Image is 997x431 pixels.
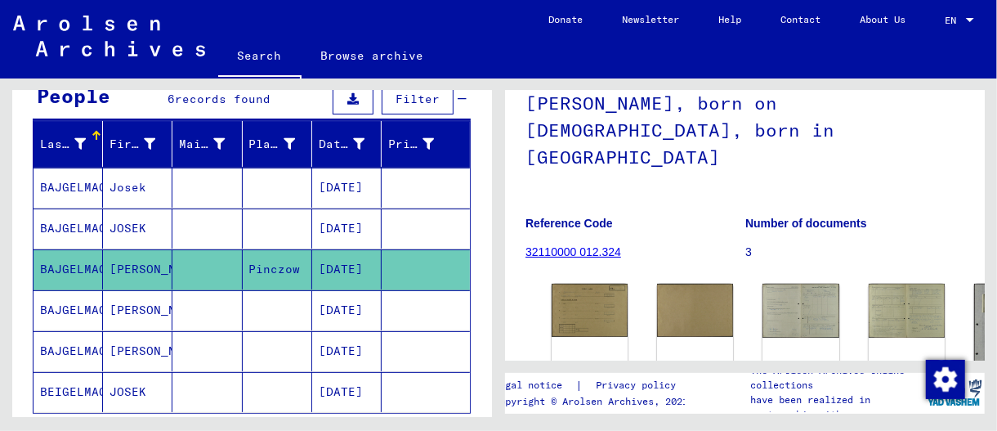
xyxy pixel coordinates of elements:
div: Date of Birth [319,131,385,157]
span: records found [176,92,271,106]
mat-cell: [PERSON_NAME] [103,331,172,371]
p: have been realized in partnership with [751,393,925,422]
img: 002.jpg [869,284,945,338]
div: Zustimmung ändern [925,359,964,398]
mat-cell: Josek [103,168,172,208]
b: Number of documents [745,217,867,230]
div: Date of Birth [319,136,364,153]
div: First Name [110,136,155,153]
mat-cell: BAJGELMACHER [34,331,103,371]
div: First Name [110,131,176,157]
span: Filter [396,92,440,106]
img: Zustimmung ändern [926,360,965,399]
div: Maiden Name [179,136,225,153]
mat-cell: JOSEK [103,372,172,412]
mat-header-cell: Last Name [34,121,103,167]
h1: Personal file of BAJGELMACHER, [PERSON_NAME], born on [DEMOGRAPHIC_DATA], born in [GEOGRAPHIC_DATA] [525,38,964,191]
p: The Arolsen Archives online collections [751,363,925,393]
mat-cell: [DATE] [312,168,382,208]
a: Legal notice [494,377,575,394]
div: Maiden Name [179,131,245,157]
a: 32110000 012.324 [525,245,621,258]
mat-cell: BAJGELMACHER [34,290,103,330]
div: Prisoner # [388,136,434,153]
div: | [494,377,695,394]
mat-cell: [DATE] [312,209,382,249]
mat-cell: BAJGELMACHER [34,209,103,249]
a: Privacy policy [583,377,695,394]
a: Browse archive [302,36,444,75]
mat-cell: JOSEK [103,209,172,249]
mat-header-cell: Date of Birth [312,121,382,167]
mat-header-cell: Prisoner # [382,121,470,167]
div: Place of Birth [249,131,315,157]
mat-cell: BAJGELMACHER [34,168,103,208]
mat-header-cell: Maiden Name [172,121,242,167]
img: Arolsen_neg.svg [13,16,205,56]
img: 001.jpg [762,284,838,338]
p: Copyright © Arolsen Archives, 2021 [494,394,695,409]
div: People [37,81,110,110]
mat-cell: Pinczow [243,249,312,290]
button: Filter [382,83,454,114]
mat-cell: [DATE] [312,290,382,330]
mat-cell: BAJGELMACHER [34,249,103,290]
mat-header-cell: Place of Birth [243,121,312,167]
mat-cell: BEIGELMACHER [34,372,103,412]
img: 002.jpg [657,284,733,337]
div: Last Name [40,131,106,157]
div: Last Name [40,136,86,153]
mat-header-cell: First Name [103,121,172,167]
p: 3 [745,244,964,261]
div: Prisoner # [388,131,454,157]
b: Reference Code [525,217,613,230]
span: 6 [168,92,176,106]
mat-cell: [DATE] [312,331,382,371]
img: 001.jpg [552,284,628,337]
mat-cell: [DATE] [312,372,382,412]
div: Place of Birth [249,136,295,153]
mat-cell: [PERSON_NAME] [103,249,172,290]
a: Search [218,36,302,79]
mat-select-trigger: EN [945,14,956,26]
mat-cell: [PERSON_NAME] [103,290,172,330]
mat-cell: [DATE] [312,249,382,290]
